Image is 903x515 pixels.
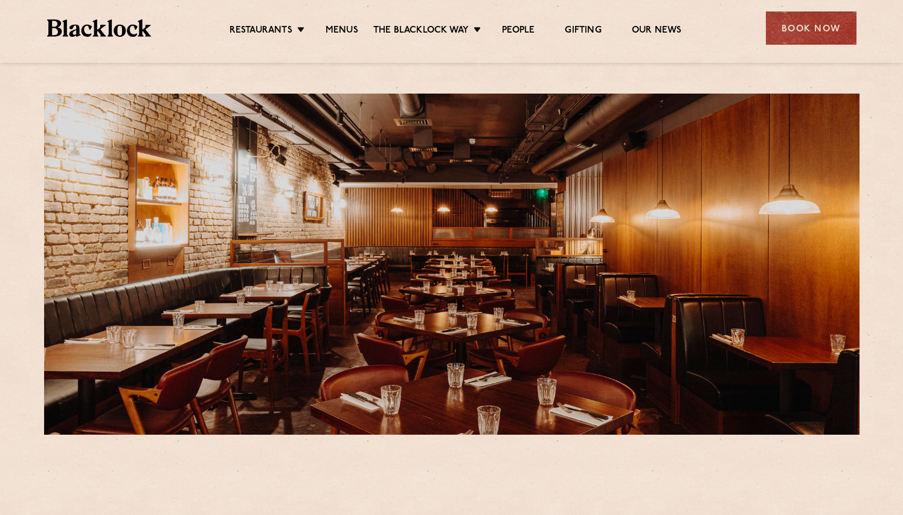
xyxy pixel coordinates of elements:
a: Restaurants [230,25,292,38]
a: Menus [326,25,358,38]
a: Our News [632,25,682,38]
div: Book Now [766,11,856,45]
a: The Blacklock Way [373,25,469,38]
img: BL_Textured_Logo-footer-cropped.svg [47,19,152,37]
a: Gifting [565,25,601,38]
a: People [502,25,535,38]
